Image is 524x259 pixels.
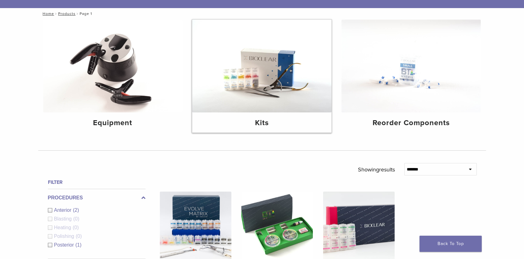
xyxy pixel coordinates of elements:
[54,242,76,248] span: Posterior
[43,20,183,133] a: Equipment
[346,117,476,129] h4: Reorder Components
[48,117,178,129] h4: Equipment
[358,163,395,176] p: Showing results
[48,179,146,186] h4: Filter
[54,12,58,15] span: /
[341,20,481,133] a: Reorder Components
[54,207,73,213] span: Anterior
[41,11,54,16] a: Home
[54,225,73,230] span: Heating
[341,20,481,112] img: Reorder Components
[76,242,82,248] span: (1)
[76,12,80,15] span: /
[54,216,73,221] span: Blasting
[73,207,79,213] span: (2)
[73,225,79,230] span: (0)
[54,234,76,239] span: Polishing
[197,117,327,129] h4: Kits
[420,236,482,252] a: Back To Top
[48,194,146,202] label: Procedures
[43,20,183,112] img: Equipment
[192,20,332,133] a: Kits
[192,20,332,112] img: Kits
[76,234,82,239] span: (0)
[73,216,79,221] span: (0)
[58,11,76,16] a: Products
[38,8,486,19] nav: Page 1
